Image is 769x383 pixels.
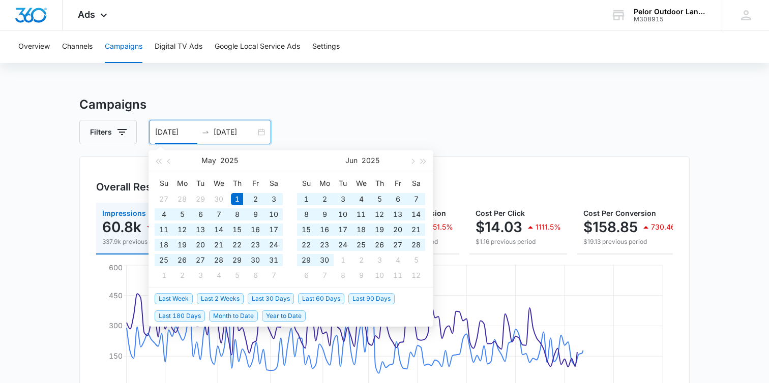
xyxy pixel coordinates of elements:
[337,208,349,220] div: 10
[410,239,422,251] div: 28
[355,239,367,251] div: 25
[355,224,367,236] div: 18
[176,254,188,266] div: 26
[158,239,170,251] div: 18
[318,193,331,205] div: 2
[176,208,188,220] div: 5
[191,252,210,268] td: 2025-05-27
[249,193,261,205] div: 2
[300,224,312,236] div: 15
[210,175,228,191] th: We
[536,224,561,231] p: 1111.5%
[315,222,334,237] td: 2025-06-16
[246,207,264,222] td: 2025-05-09
[268,269,280,281] div: 7
[176,224,188,236] div: 12
[264,207,283,222] td: 2025-05-10
[201,128,210,136] span: swap-right
[246,222,264,237] td: 2025-05-16
[373,254,386,266] div: 3
[62,30,93,63] button: Channels
[268,193,280,205] div: 3
[389,175,407,191] th: Fr
[191,207,210,222] td: 2025-05-06
[231,193,243,205] div: 1
[105,30,142,63] button: Campaigns
[210,268,228,283] td: 2025-06-04
[318,239,331,251] div: 23
[109,291,123,300] tspan: 450
[194,269,206,281] div: 3
[407,175,425,191] th: Sa
[370,222,389,237] td: 2025-06-19
[173,268,191,283] td: 2025-06-02
[355,208,367,220] div: 11
[158,208,170,220] div: 4
[79,120,137,144] button: Filters
[155,268,173,283] td: 2025-06-01
[318,208,331,220] div: 9
[213,208,225,220] div: 7
[297,252,315,268] td: 2025-06-29
[248,293,294,304] span: Last 30 Days
[268,208,280,220] div: 10
[102,237,171,246] p: 337.9k previous period
[194,224,206,236] div: 13
[231,208,243,220] div: 8
[262,310,306,322] span: Year to Date
[249,224,261,236] div: 16
[158,254,170,266] div: 25
[194,239,206,251] div: 20
[315,252,334,268] td: 2025-06-30
[315,175,334,191] th: Mo
[352,222,370,237] td: 2025-06-18
[297,191,315,207] td: 2025-06-01
[201,150,216,171] button: May
[370,191,389,207] td: 2025-06-05
[352,237,370,252] td: 2025-06-25
[96,179,169,195] h3: Overall Results
[194,254,206,266] div: 27
[337,269,349,281] div: 8
[173,191,191,207] td: 2025-04-28
[228,222,246,237] td: 2025-05-15
[362,150,379,171] button: 2025
[334,191,352,207] td: 2025-06-03
[197,293,244,304] span: Last 2 Weeks
[176,239,188,251] div: 19
[410,193,422,205] div: 7
[173,252,191,268] td: 2025-05-26
[389,191,407,207] td: 2025-06-06
[213,193,225,205] div: 30
[220,150,238,171] button: 2025
[315,268,334,283] td: 2025-07-07
[337,254,349,266] div: 1
[249,208,261,220] div: 9
[334,207,352,222] td: 2025-06-10
[370,175,389,191] th: Th
[315,237,334,252] td: 2025-06-23
[264,191,283,207] td: 2025-05-03
[312,30,340,63] button: Settings
[297,207,315,222] td: 2025-06-08
[210,191,228,207] td: 2025-04-30
[176,269,188,281] div: 2
[249,269,261,281] div: 6
[634,8,708,16] div: account name
[352,191,370,207] td: 2025-06-04
[407,191,425,207] td: 2025-06-07
[389,207,407,222] td: 2025-06-13
[155,175,173,191] th: Su
[228,252,246,268] td: 2025-05-29
[410,208,422,220] div: 14
[249,254,261,266] div: 30
[355,254,367,266] div: 2
[407,237,425,252] td: 2025-06-28
[345,150,358,171] button: Jun
[228,191,246,207] td: 2025-05-01
[389,237,407,252] td: 2025-06-27
[102,209,146,217] span: Impressions
[176,193,188,205] div: 28
[215,30,300,63] button: Google Local Service Ads
[213,254,225,266] div: 28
